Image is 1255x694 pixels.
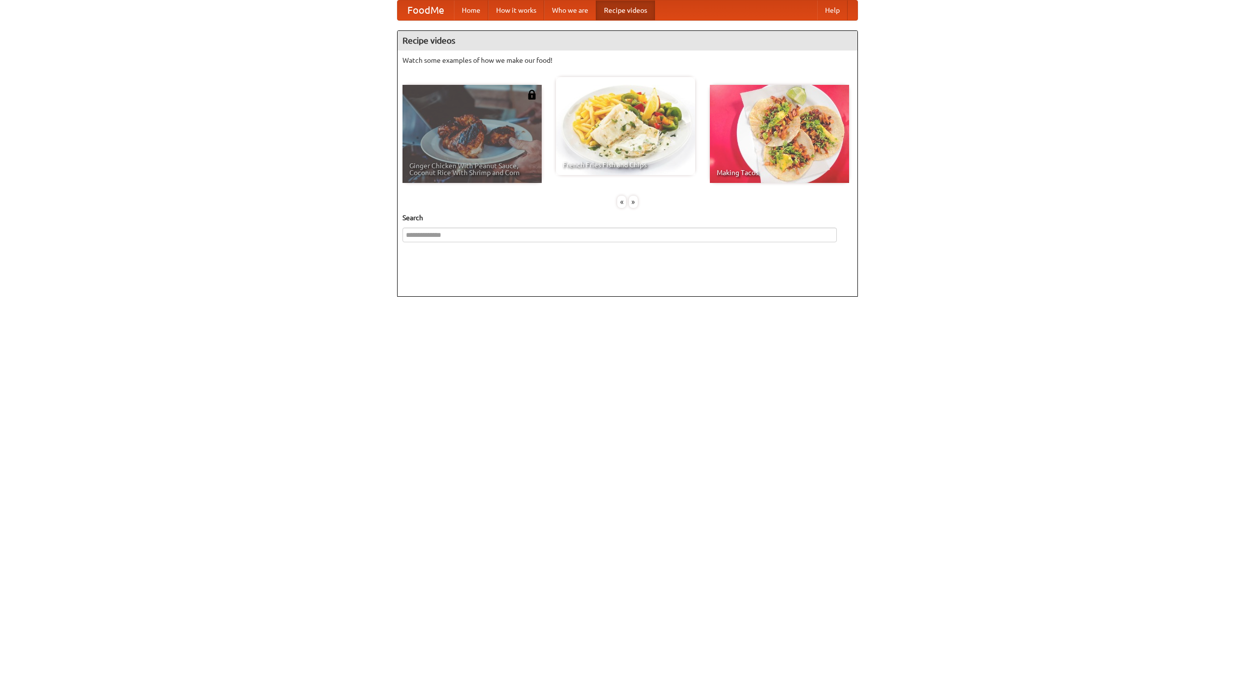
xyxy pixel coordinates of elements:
a: Who we are [544,0,596,20]
a: Help [817,0,848,20]
img: 483408.png [527,90,537,100]
a: FoodMe [398,0,454,20]
p: Watch some examples of how we make our food! [402,55,853,65]
a: Recipe videos [596,0,655,20]
h4: Recipe videos [398,31,857,51]
div: « [617,196,626,208]
span: French Fries Fish and Chips [563,161,688,168]
a: Home [454,0,488,20]
div: » [629,196,638,208]
a: Making Tacos [710,85,849,183]
h5: Search [402,213,853,223]
span: Making Tacos [717,169,842,176]
a: How it works [488,0,544,20]
a: French Fries Fish and Chips [556,77,695,175]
